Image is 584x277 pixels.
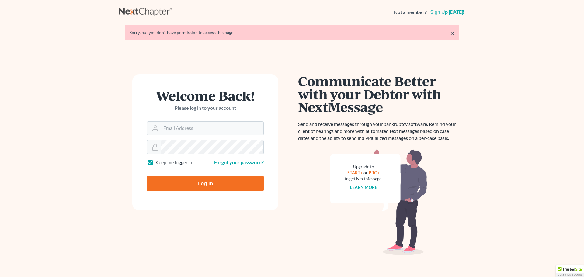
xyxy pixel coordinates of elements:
strong: Not a member? [394,9,427,16]
div: Upgrade to [345,164,382,170]
a: × [450,29,454,37]
p: Please log in to your account [147,105,264,112]
span: or [363,170,368,175]
a: PRO+ [369,170,380,175]
h1: Welcome Back! [147,89,264,102]
a: Learn more [350,185,377,190]
label: Keep me logged in [155,159,193,166]
h1: Communicate Better with your Debtor with NextMessage [298,74,459,113]
div: Sorry, but you don't have permission to access this page [130,29,454,36]
a: Sign up [DATE]! [429,10,465,15]
a: Forgot your password? [214,159,264,165]
input: Log In [147,176,264,191]
img: nextmessage_bg-59042aed3d76b12b5cd301f8e5b87938c9018125f34e5fa2b7a6b67550977c72.svg [330,149,427,255]
p: Send and receive messages through your bankruptcy software. Remind your client of hearings and mo... [298,121,459,142]
div: TrustedSite Certified [556,265,584,277]
input: Email Address [161,122,263,135]
a: START+ [347,170,363,175]
div: to get NextMessage. [345,176,382,182]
